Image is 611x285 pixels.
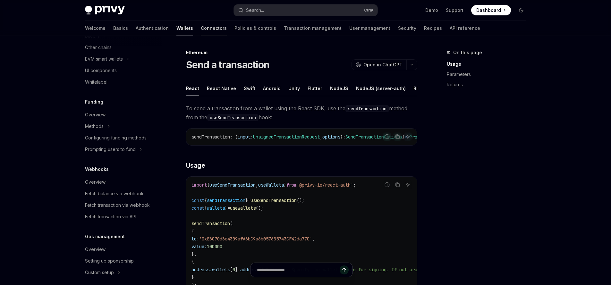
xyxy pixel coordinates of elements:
a: Overview [80,176,162,188]
span: { [204,197,207,203]
h5: Funding [85,98,103,106]
a: Overview [80,109,162,121]
div: NodeJS [330,81,348,96]
span: } [245,197,248,203]
span: useWallets [258,182,284,188]
a: Overview [80,244,162,255]
a: Fetch transaction via webhook [80,199,162,211]
span: const [191,197,204,203]
span: , [256,182,258,188]
div: Flutter [308,81,322,96]
span: sendTransaction [207,197,245,203]
span: { [191,259,194,265]
span: options [322,134,340,140]
span: '0xE3070d3e4309afA3bC9a6b057685743CF42da77C' [199,236,312,242]
a: Authentication [136,21,169,36]
h1: Send a transaction [186,59,270,71]
span: sendTransaction [191,134,230,140]
div: Ethereum [186,49,417,56]
div: Fetch transaction via API [85,213,136,221]
div: UI components [85,67,117,74]
span: ) [402,134,404,140]
span: '@privy-io/react-auth' [297,182,353,188]
a: API reference [450,21,480,36]
span: Usage [186,161,205,170]
span: (); [256,205,263,211]
span: to: [191,236,199,242]
img: dark logo [85,6,125,15]
div: React Native [207,81,236,96]
a: Transaction management [284,21,342,36]
span: } [225,205,227,211]
span: To send a transaction from a wallet using the React SDK, use the method from the hook: [186,104,417,122]
div: Search... [246,6,264,14]
a: Parameters [447,69,531,80]
span: : [250,134,253,140]
div: Fetch balance via webhook [85,190,144,197]
a: Security [398,21,416,36]
span: : ( [230,134,238,140]
div: Whitelabel [85,78,107,86]
span: { [204,205,207,211]
div: Overview [85,246,106,253]
div: Unity [288,81,300,96]
span: Ctrl K [364,8,374,13]
div: Fetch transaction via webhook [85,201,150,209]
span: , [312,236,315,242]
button: Copy the contents from the code block [393,132,402,141]
button: Toggle Prompting users to fund section [80,144,162,155]
a: Whitelabel [80,76,162,88]
span: UnsignedTransactionRequest [253,134,320,140]
div: Custom setup [85,269,114,276]
a: UI components [80,65,162,76]
span: import [191,182,207,188]
button: Toggle dark mode [516,5,526,15]
button: Ask AI [403,180,412,189]
a: Connectors [201,21,227,36]
span: = [227,205,230,211]
span: { [207,182,209,188]
span: useWallets [230,205,256,211]
h5: Gas management [85,233,125,240]
span: value: [191,244,207,249]
span: ( [230,221,233,226]
a: Configuring funding methods [80,132,162,144]
a: Usage [447,59,531,69]
span: (); [297,197,304,203]
a: Policies & controls [234,21,276,36]
a: Demo [425,7,438,13]
div: Configuring funding methods [85,134,147,142]
div: React [186,81,199,96]
span: = [248,197,250,203]
div: NodeJS (server-auth) [356,81,406,96]
div: Overview [85,178,106,186]
code: useSendTransaction [207,114,259,121]
a: Other chains [80,42,162,53]
a: Setting up sponsorship [80,255,162,267]
div: Android [263,81,281,96]
span: useSendTransaction [250,197,297,203]
a: Fetch balance via webhook [80,188,162,199]
span: }, [191,251,197,257]
a: Dashboard [471,5,511,15]
span: ; [353,182,356,188]
input: Ask a question... [257,263,340,277]
div: Overview [85,111,106,119]
span: input [238,134,250,140]
div: Methods [85,122,104,130]
code: sendTransaction [345,105,389,112]
span: Dashboard [476,7,501,13]
div: REST API [413,81,434,96]
button: Ask AI [403,132,412,141]
span: } [284,182,286,188]
div: Setting up sponsorship [85,257,134,265]
a: Wallets [176,21,193,36]
button: Copy the contents from the code block [393,180,402,189]
a: Welcome [85,21,106,36]
span: , [320,134,322,140]
button: Toggle Custom setup section [80,267,162,278]
span: ?: [340,134,345,140]
span: Open in ChatGPT [363,62,403,68]
h5: Webhooks [85,165,109,173]
span: On this page [453,49,482,56]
